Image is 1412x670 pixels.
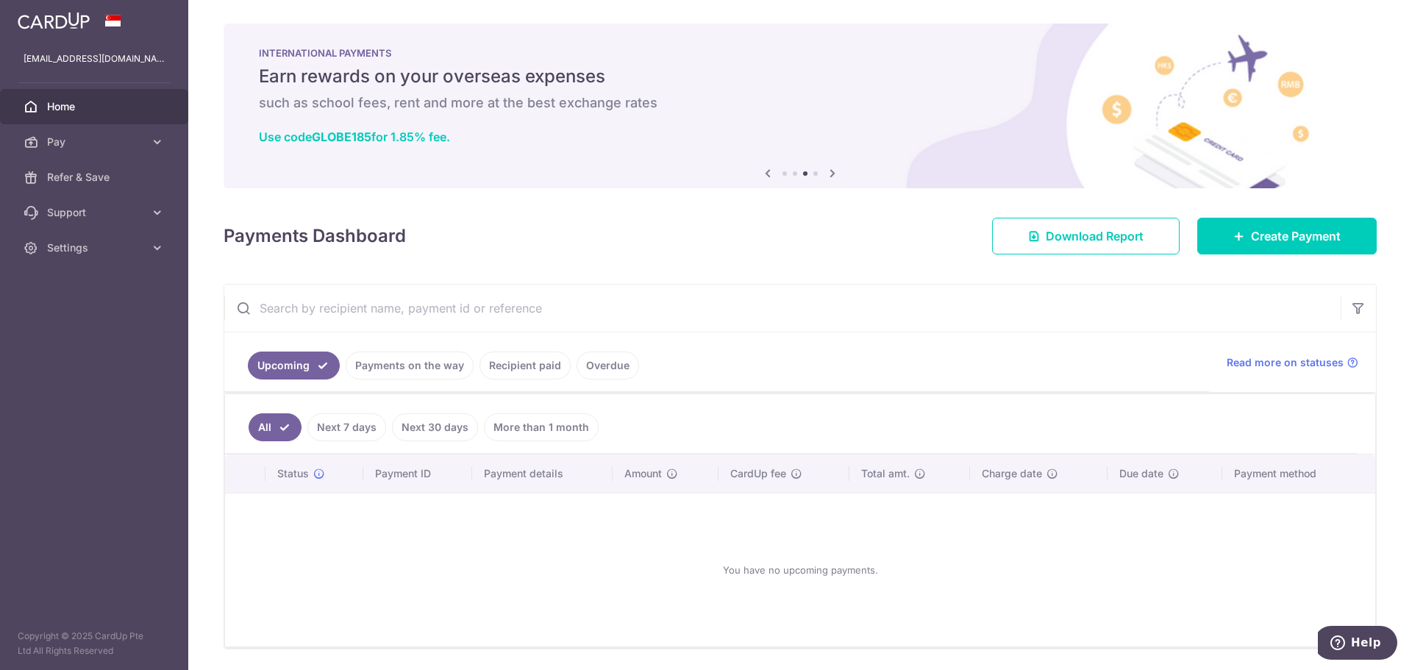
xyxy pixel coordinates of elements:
[1046,227,1144,245] span: Download Report
[259,47,1341,59] p: INTERNATIONAL PAYMENTS
[249,413,302,441] a: All
[259,129,450,144] a: Use codeGLOBE185for 1.85% fee.
[224,24,1377,188] img: International Payment Banner
[47,205,144,220] span: Support
[24,51,165,66] p: [EMAIL_ADDRESS][DOMAIN_NAME]
[1227,355,1344,370] span: Read more on statuses
[472,455,613,493] th: Payment details
[1119,466,1163,481] span: Due date
[47,240,144,255] span: Settings
[47,99,144,114] span: Home
[1222,455,1375,493] th: Payment method
[259,65,1341,88] h5: Earn rewards on your overseas expenses
[277,466,309,481] span: Status
[624,466,662,481] span: Amount
[243,505,1358,635] div: You have no upcoming payments.
[992,218,1180,254] a: Download Report
[248,352,340,379] a: Upcoming
[47,135,144,149] span: Pay
[18,12,90,29] img: CardUp
[312,129,371,144] b: GLOBE185
[730,466,786,481] span: CardUp fee
[479,352,571,379] a: Recipient paid
[346,352,474,379] a: Payments on the way
[47,170,144,185] span: Refer & Save
[484,413,599,441] a: More than 1 month
[392,413,478,441] a: Next 30 days
[307,413,386,441] a: Next 7 days
[861,466,910,481] span: Total amt.
[1197,218,1377,254] a: Create Payment
[224,285,1341,332] input: Search by recipient name, payment id or reference
[363,455,472,493] th: Payment ID
[224,223,406,249] h4: Payments Dashboard
[577,352,639,379] a: Overdue
[982,466,1042,481] span: Charge date
[1227,355,1358,370] a: Read more on statuses
[1251,227,1341,245] span: Create Payment
[1318,626,1397,663] iframe: Opens a widget where you can find more information
[259,94,1341,112] h6: such as school fees, rent and more at the best exchange rates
